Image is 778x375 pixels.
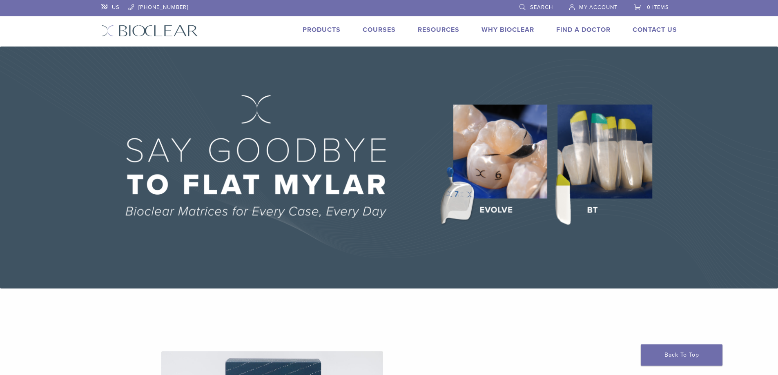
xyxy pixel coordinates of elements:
[482,26,534,34] a: Why Bioclear
[556,26,611,34] a: Find A Doctor
[418,26,459,34] a: Resources
[579,4,617,11] span: My Account
[363,26,396,34] a: Courses
[647,4,669,11] span: 0 items
[530,4,553,11] span: Search
[633,26,677,34] a: Contact Us
[303,26,341,34] a: Products
[101,25,198,37] img: Bioclear
[641,344,722,366] a: Back To Top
